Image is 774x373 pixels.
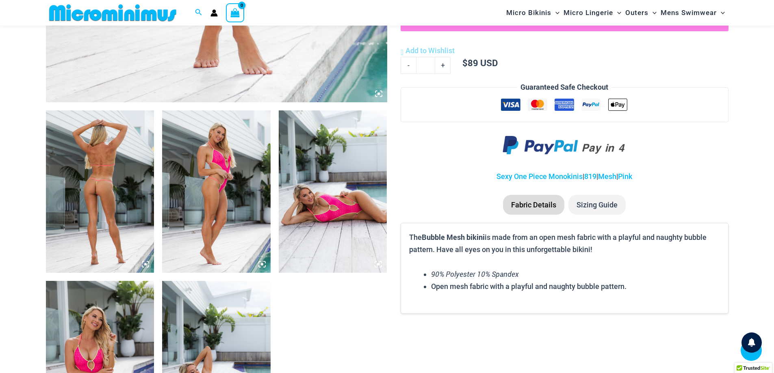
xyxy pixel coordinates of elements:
[162,110,271,273] img: Bubble Mesh Highlight Pink 819 One Piece 02
[503,195,564,215] li: Fabric Details
[46,4,180,22] img: MM SHOP LOGO FLAT
[625,2,648,23] span: Outers
[618,172,632,181] a: Pink
[462,57,498,69] bdi: 89 USD
[435,57,451,74] a: +
[401,170,728,183] p: | | |
[584,172,596,181] a: 819
[409,231,720,255] p: The is made from an open mesh fabric with a playful and naughty bubble pattern. Have all eyes on ...
[661,2,717,23] span: Mens Swimwear
[401,57,416,74] a: -
[401,45,455,57] a: Add to Wishlist
[568,195,626,215] li: Sizing Guide
[551,2,559,23] span: Menu Toggle
[226,3,245,22] a: View Shopping Cart, empty
[503,1,728,24] nav: Site Navigation
[46,110,154,273] img: Bubble Mesh Highlight Pink 819 One Piece 03
[496,172,583,181] a: Sexy One Piece Monokinis
[504,2,562,23] a: Micro BikinisMenu ToggleMenu Toggle
[648,2,657,23] span: Menu Toggle
[562,2,623,23] a: Micro LingerieMenu ToggleMenu Toggle
[210,9,218,17] a: Account icon link
[416,57,435,74] input: Product quantity
[279,110,387,273] img: Bubble Mesh Highlight Pink 819 One Piece 05
[506,2,551,23] span: Micro Bikinis
[623,2,659,23] a: OutersMenu ToggleMenu Toggle
[405,46,455,55] span: Add to Wishlist
[613,2,621,23] span: Menu Toggle
[717,2,725,23] span: Menu Toggle
[517,81,611,93] legend: Guaranteed Safe Checkout
[462,57,468,69] span: $
[431,280,720,293] li: Open mesh fabric with a playful and naughty bubble pattern.
[598,172,616,181] a: Mesh
[422,232,485,242] b: Bubble Mesh bikini
[195,8,202,18] a: Search icon link
[659,2,727,23] a: Mens SwimwearMenu ToggleMenu Toggle
[431,269,519,279] em: 90% Polyester 10% Spandex
[564,2,613,23] span: Micro Lingerie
